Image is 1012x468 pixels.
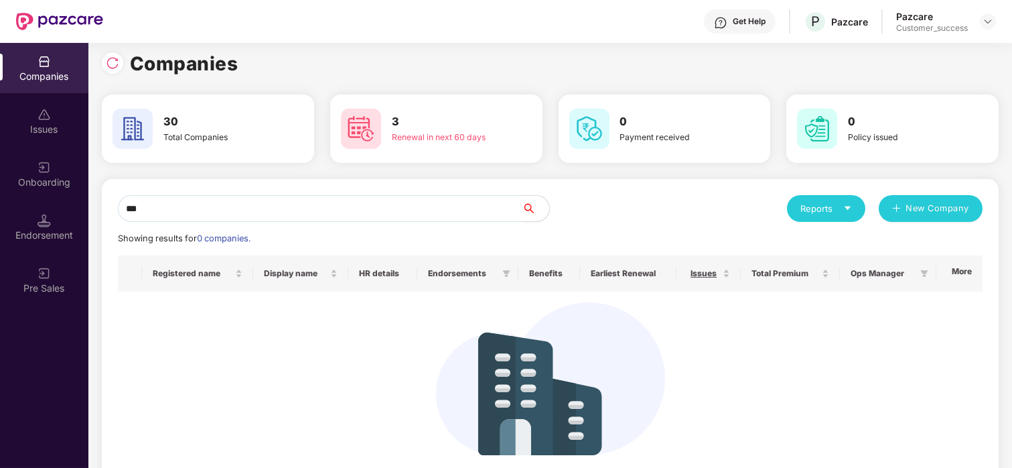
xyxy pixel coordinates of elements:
h1: Companies [130,49,238,78]
img: svg+xml;base64,PHN2ZyBpZD0iSXNzdWVzX2Rpc2FibGVkIiB4bWxucz0iaHR0cDovL3d3dy53My5vcmcvMjAwMC9zdmciIH... [38,108,51,121]
span: P [811,13,820,30]
img: svg+xml;base64,PHN2ZyB4bWxucz0iaHR0cDovL3d3dy53My5vcmcvMjAwMC9zdmciIHdpZHRoPSI2MCIgaGVpZ2h0PSI2MC... [569,109,609,149]
img: svg+xml;base64,PHN2ZyB3aWR0aD0iMjAiIGhlaWdodD0iMjAiIHZpZXdCb3g9IjAgMCAyMCAyMCIgZmlsbD0ibm9uZSIgeG... [38,161,51,174]
img: svg+xml;base64,PHN2ZyB4bWxucz0iaHR0cDovL3d3dy53My5vcmcvMjAwMC9zdmciIHdpZHRoPSI2MCIgaGVpZ2h0PSI2MC... [341,109,381,149]
span: filter [500,266,513,282]
div: Policy issued [848,131,954,143]
span: Total Premium [751,268,819,279]
h3: 0 [848,113,954,131]
button: search [522,195,550,222]
img: svg+xml;base64,PHN2ZyB3aWR0aD0iMjAiIGhlaWdodD0iMjAiIHZpZXdCb3g9IjAgMCAyMCAyMCIgZmlsbD0ibm9uZSIgeG... [38,267,51,280]
th: Earliest Renewal [580,255,676,292]
th: More [936,255,983,292]
img: svg+xml;base64,PHN2ZyBpZD0iSGVscC0zMngzMiIgeG1sbnM9Imh0dHA6Ly93d3cudzMub3JnLzIwMDAvc3ZnIiB3aWR0aD... [714,16,727,30]
span: Endorsements [428,268,497,279]
img: svg+xml;base64,PHN2ZyB4bWxucz0iaHR0cDovL3d3dy53My5vcmcvMjAwMC9zdmciIHdpZHRoPSI2MCIgaGVpZ2h0PSI2MC... [113,109,153,149]
th: Issues [676,255,741,292]
div: Total Companies [163,131,270,143]
span: 0 companies. [197,233,250,243]
span: New Company [906,202,970,215]
span: plus [892,204,901,215]
div: Customer_success [896,23,968,34]
span: Showing results for [118,233,250,243]
th: Display name [253,255,348,292]
h3: 30 [163,113,270,131]
div: Renewal in next 60 days [392,131,498,143]
div: Reports [800,202,852,215]
span: filter [918,266,931,282]
span: Issues [687,268,720,279]
span: filter [920,270,928,278]
img: svg+xml;base64,PHN2ZyB4bWxucz0iaHR0cDovL3d3dy53My5vcmcvMjAwMC9zdmciIHdpZHRoPSIzNDIiIGhlaWdodD0iMj... [436,302,665,455]
th: Registered name [142,255,253,292]
div: Get Help [733,16,766,27]
h3: 3 [392,113,498,131]
span: filter [502,270,510,278]
span: Display name [264,268,328,279]
div: Pazcare [831,15,868,28]
img: svg+xml;base64,PHN2ZyBpZD0iQ29tcGFuaWVzIiB4bWxucz0iaHR0cDovL3d3dy53My5vcmcvMjAwMC9zdmciIHdpZHRoPS... [38,55,51,68]
img: svg+xml;base64,PHN2ZyB3aWR0aD0iMTQuNSIgaGVpZ2h0PSIxNC41IiB2aWV3Qm94PSIwIDAgMTYgMTYiIGZpbGw9Im5vbm... [38,214,51,227]
span: search [522,203,549,214]
img: svg+xml;base64,PHN2ZyB4bWxucz0iaHR0cDovL3d3dy53My5vcmcvMjAwMC9zdmciIHdpZHRoPSI2MCIgaGVpZ2h0PSI2MC... [797,109,837,149]
span: caret-down [843,204,852,213]
div: Pazcare [896,10,968,23]
img: svg+xml;base64,PHN2ZyBpZD0iUmVsb2FkLTMyeDMyIiB4bWxucz0iaHR0cDovL3d3dy53My5vcmcvMjAwMC9zdmciIHdpZH... [106,56,119,70]
div: Payment received [620,131,727,143]
span: Ops Manager [851,268,914,279]
th: Benefits [518,255,580,292]
th: HR details [348,255,417,292]
button: plusNew Company [879,195,983,222]
th: Total Premium [741,255,840,292]
h3: 0 [620,113,727,131]
img: svg+xml;base64,PHN2ZyBpZD0iRHJvcGRvd24tMzJ4MzIiIHhtbG5zPSJodHRwOi8vd3d3LnczLm9yZy8yMDAwL3N2ZyIgd2... [983,16,993,27]
span: Registered name [153,268,232,279]
img: New Pazcare Logo [16,13,103,30]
